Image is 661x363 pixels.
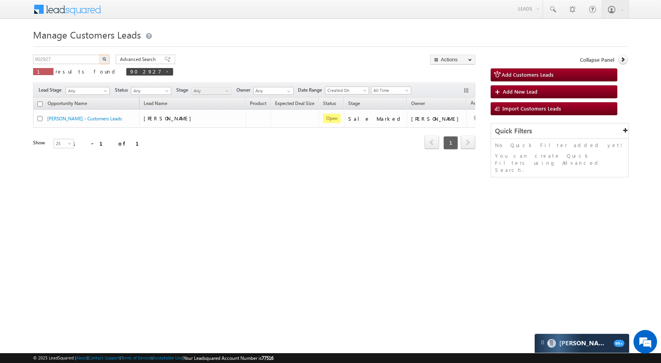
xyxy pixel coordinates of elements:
input: Type to Search [253,87,294,95]
button: Actions [430,55,475,64]
span: Status [115,87,131,94]
span: prev [425,136,439,149]
span: 99+ [614,340,624,347]
span: 77516 [262,355,273,361]
a: [PERSON_NAME] - Customers Leads [47,116,122,122]
span: 902927 [130,68,161,75]
span: [PERSON_NAME] [144,115,195,122]
img: carter-drag [539,339,546,346]
span: Actions [467,99,490,109]
span: Any [131,87,169,94]
a: Acceptable Use [153,355,183,360]
span: Lead Stage [39,87,65,94]
span: Stage [176,87,191,94]
span: Created On [325,87,366,94]
a: Created On [325,87,369,94]
span: Product [250,100,266,106]
a: prev [425,136,439,149]
div: [PERSON_NAME] [411,115,463,122]
span: Collapse Panel [580,56,614,63]
img: Search [102,57,106,61]
span: Lead Name [140,99,171,109]
span: next [461,136,475,149]
span: Opportunity Name [48,100,87,106]
span: All Time [371,87,409,94]
a: Any [131,87,171,95]
span: Advanced Search [120,56,158,63]
span: © 2025 LeadSquared | | | | | [33,354,273,362]
span: 1 [37,68,50,75]
a: Opportunity Name [44,99,91,109]
a: Status [319,99,340,109]
input: Check all records [37,101,42,107]
a: All Time [371,87,411,94]
span: Import Customers Leads [502,105,561,112]
span: Owner [236,87,253,94]
p: You can create Quick Filters using Advanced Search. [495,152,624,173]
span: results found [55,68,118,75]
span: 25 [54,140,75,147]
p: No Quick Filter added yet! [495,142,624,149]
span: Owner [411,100,425,106]
span: Add New Lead [503,88,537,95]
div: Show [33,139,47,146]
a: Terms of Service [121,355,151,360]
a: Contact Support [89,355,120,360]
a: Show All Items [283,87,293,95]
span: Expected Deal Size [275,100,314,106]
a: Expected Deal Size [271,99,318,109]
span: Add Customers Leads [502,71,554,78]
a: Any [66,87,110,95]
img: Carter [547,339,556,348]
a: Stage [344,99,364,109]
div: 1 - 1 of 1 [72,139,148,148]
a: 25 [54,139,74,148]
a: Any [191,87,231,95]
span: Any [192,87,229,94]
span: Carter [559,339,610,347]
span: Manage Customers Leads [33,28,141,41]
span: Open [323,114,341,123]
a: next [461,136,475,149]
span: Any [66,87,107,94]
span: 1 [443,136,458,149]
span: Date Range [298,87,325,94]
div: carter-dragCarter[PERSON_NAME]99+ [534,334,630,353]
span: Your Leadsquared Account Number is [184,355,273,361]
span: Stage [348,100,360,106]
div: Quick Filters [491,123,628,139]
div: Sale Marked [348,115,403,122]
a: About [76,355,87,360]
